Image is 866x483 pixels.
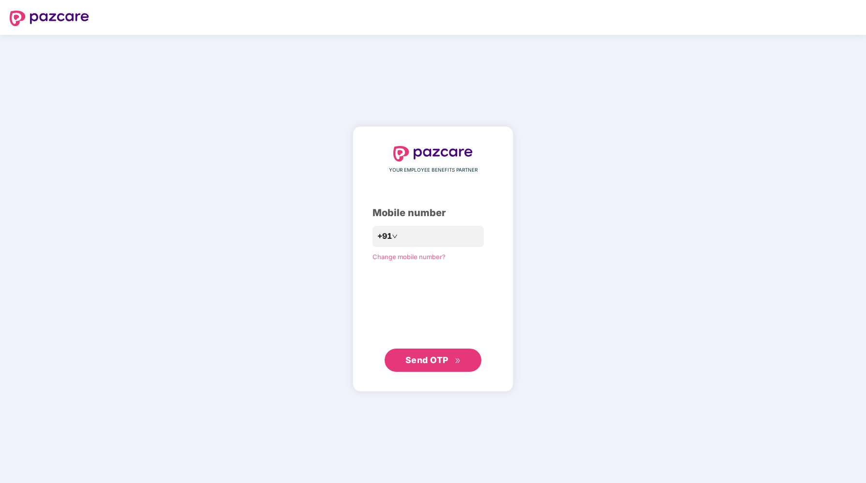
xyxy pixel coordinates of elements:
span: YOUR EMPLOYEE BENEFITS PARTNER [389,166,478,174]
span: Send OTP [405,355,448,365]
span: +91 [377,230,392,242]
a: Change mobile number? [373,253,446,261]
div: Mobile number [373,205,493,220]
img: logo [10,11,89,26]
img: logo [393,146,473,161]
span: down [392,234,398,239]
button: Send OTPdouble-right [385,349,481,372]
span: double-right [455,358,461,364]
